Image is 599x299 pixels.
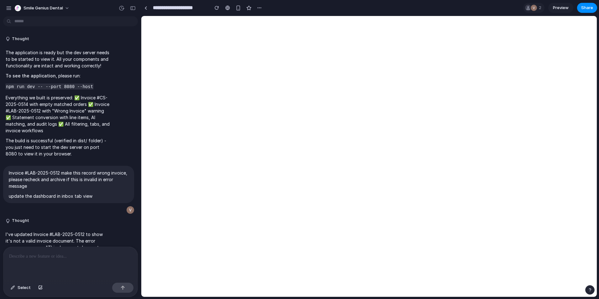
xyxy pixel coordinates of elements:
[9,170,128,189] p: Invoice #LAB-2025-0512 make this record wrong invoice, please recheck and archive if this is inva...
[12,3,73,13] button: Smile Genius Dental
[6,94,110,134] p: Everything we built is preserved: ✅ Invoice #CS-2025-0514 with empty matched orders ✅ Invoice #LA...
[539,5,543,11] span: 2
[8,283,34,293] button: Select
[6,72,110,79] p: , please run:
[18,285,31,291] span: Select
[9,193,128,199] p: update the dashboard in inbox tab view
[6,137,110,157] p: The build is successful (verified in dist/ folder) - you just need to start the dev server on por...
[6,49,110,69] p: The application is ready but the dev server needs to be started to view it. All your components a...
[6,84,93,89] code: npm run dev -- --port 8080 --host
[548,3,573,13] a: Preview
[581,5,593,11] span: Share
[577,3,597,13] button: Share
[6,73,56,78] strong: To see the application
[23,5,63,11] span: Smile Genius Dental
[523,3,544,13] div: 2
[553,5,569,11] span: Preview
